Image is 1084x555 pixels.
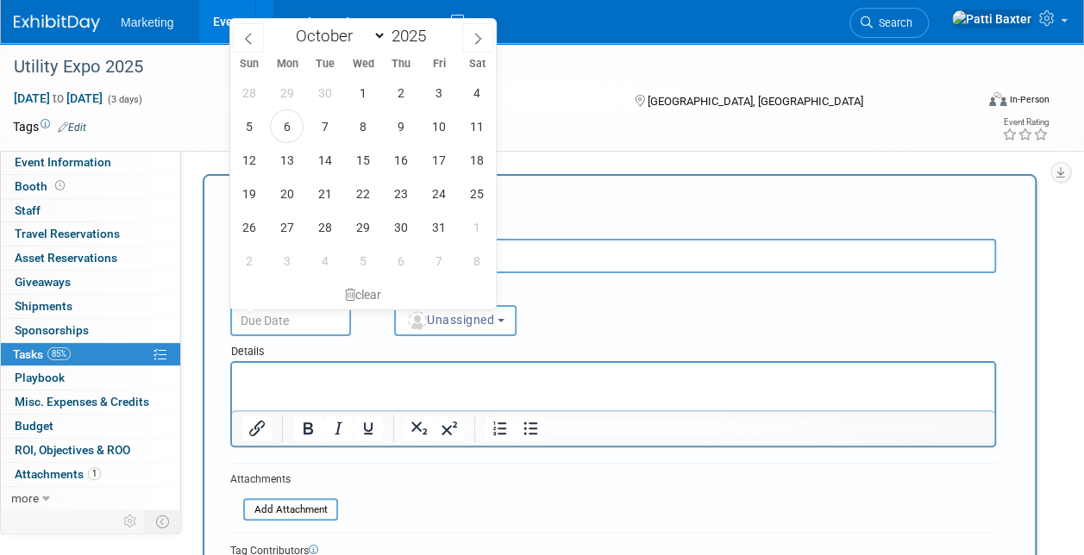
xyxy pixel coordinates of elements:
a: Event Information [1,151,180,174]
a: Search [849,8,929,38]
a: Booth [1,175,180,198]
span: [DATE] [DATE] [13,90,103,106]
span: October 3, 2025 [422,76,455,109]
span: Asset Reservations [15,251,117,265]
a: Misc. Expenses & Credits [1,390,180,414]
span: Travel Reservations [15,227,120,240]
span: Event Information [15,155,111,169]
a: Budget [1,415,180,438]
span: Booth not reserved yet [52,179,68,192]
div: In-Person [1009,93,1050,106]
span: more [11,491,39,505]
iframe: Rich Text Area [232,363,994,410]
button: Underline [354,416,383,440]
a: ROI, Objectives & ROO [1,439,180,462]
select: Month [287,25,386,47]
span: October 19, 2025 [232,177,266,210]
span: October 28, 2025 [308,210,341,244]
button: Italic [323,416,353,440]
span: Booth [15,179,68,193]
span: October 22, 2025 [346,177,379,210]
button: Insert/edit link [242,416,272,440]
a: more [1,487,180,510]
span: November 8, 2025 [460,244,493,277]
button: Bullet list [516,416,545,440]
div: Event Format [899,90,1050,115]
span: 1 [88,467,101,480]
span: Fri [420,59,458,70]
td: Personalize Event Tab Strip [116,510,146,533]
span: October 25, 2025 [460,177,493,210]
a: Staff [1,199,180,222]
div: Utility Expo 2025 [8,52,961,83]
button: Bold [293,416,323,440]
span: October 8, 2025 [346,109,379,143]
span: October 12, 2025 [232,143,266,177]
span: ROI, Objectives & ROO [15,443,130,457]
span: November 1, 2025 [460,210,493,244]
span: October 5, 2025 [232,109,266,143]
span: Sat [458,59,496,70]
div: New Task [230,194,996,213]
div: Short Description [230,221,996,239]
img: ExhibitDay [14,15,100,32]
span: October 1, 2025 [346,76,379,109]
span: September 29, 2025 [270,76,304,109]
span: Attachments [15,467,101,481]
span: Tasks [13,347,71,361]
span: October 23, 2025 [384,177,417,210]
span: Giveaways [15,275,71,289]
span: November 6, 2025 [384,244,417,277]
span: Marketing [121,16,173,29]
span: November 3, 2025 [270,244,304,277]
button: Unassigned [394,305,517,336]
input: Year [386,26,438,46]
td: Tags [13,118,86,135]
a: Edit [58,122,86,134]
span: October 6, 2025 [270,109,304,143]
span: October 13, 2025 [270,143,304,177]
div: clear [230,280,496,309]
span: Mon [268,59,306,70]
span: October 4, 2025 [460,76,493,109]
span: September 28, 2025 [232,76,266,109]
a: Shipments [1,295,180,318]
span: October 16, 2025 [384,143,417,177]
div: Attachments [230,472,338,487]
span: to [50,91,66,105]
span: October 14, 2025 [308,143,341,177]
span: October 2, 2025 [384,76,417,109]
span: Search [873,16,912,29]
span: October 30, 2025 [384,210,417,244]
span: Tue [306,59,344,70]
div: Details [230,336,996,361]
span: September 30, 2025 [308,76,341,109]
button: Numbered list [486,416,515,440]
span: Thu [382,59,420,70]
div: Event Rating [1002,118,1049,127]
span: October 17, 2025 [422,143,455,177]
span: Unassigned [406,313,494,327]
span: (3 days) [106,94,142,105]
a: Sponsorships [1,319,180,342]
span: Playbook [15,371,65,384]
span: October 21, 2025 [308,177,341,210]
a: Attachments1 [1,463,180,486]
a: Asset Reservations [1,246,180,270]
span: Wed [344,59,382,70]
span: October 27, 2025 [270,210,304,244]
a: Tasks85% [1,343,180,366]
span: October 29, 2025 [346,210,379,244]
span: November 7, 2025 [422,244,455,277]
img: Format-Inperson.png [989,92,1006,106]
span: October 11, 2025 [460,109,493,143]
a: Giveaways [1,271,180,294]
span: Sun [230,59,268,70]
span: October 26, 2025 [232,210,266,244]
a: Travel Reservations [1,222,180,246]
input: Name of task or a short description [230,239,996,273]
span: November 5, 2025 [346,244,379,277]
span: Sponsorships [15,323,89,337]
span: October 20, 2025 [270,177,304,210]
